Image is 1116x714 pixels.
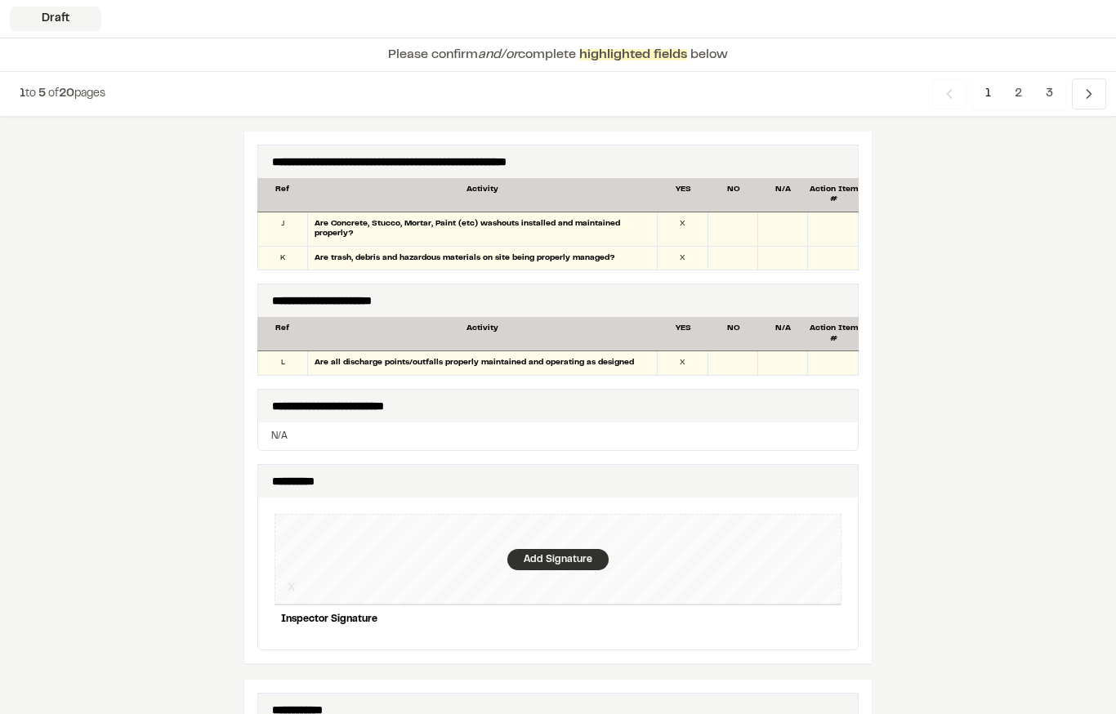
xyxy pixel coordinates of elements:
[308,247,658,270] div: Are trash, debris and hazardous materials on site being properly managed?
[10,7,101,31] div: Draft
[507,549,609,570] div: Add Signature
[658,324,708,344] div: YES
[307,324,658,344] div: Activity
[973,78,1003,109] span: 1
[708,185,758,205] div: NO
[658,247,708,270] div: X
[658,185,708,205] div: YES
[258,212,308,246] div: J
[258,351,308,375] div: L
[1033,78,1065,109] span: 3
[932,78,1106,109] nav: Navigation
[257,185,307,205] div: Ref
[758,185,808,205] div: N/A
[308,212,658,246] div: Are Concrete, Stucco, Mortar, Paint (etc) washouts installed and maintained properly?
[478,49,518,60] span: and/or
[20,89,25,99] span: 1
[20,85,105,103] p: to of pages
[275,605,841,633] div: Inspector Signature
[708,324,758,344] div: NO
[658,212,708,246] div: X
[1002,78,1034,109] span: 2
[579,49,687,60] span: highlighted fields
[658,351,708,375] div: X
[38,89,46,99] span: 5
[388,45,728,65] p: Please confirm complete below
[809,185,859,205] div: Action Item #
[59,89,74,99] span: 20
[258,247,308,270] div: K
[307,185,658,205] div: Activity
[308,351,658,375] div: Are all discharge points/outfalls properly maintained and operating as designed
[809,324,859,344] div: Action Item #
[271,429,845,444] p: N/A
[257,324,307,344] div: Ref
[758,324,808,344] div: N/A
